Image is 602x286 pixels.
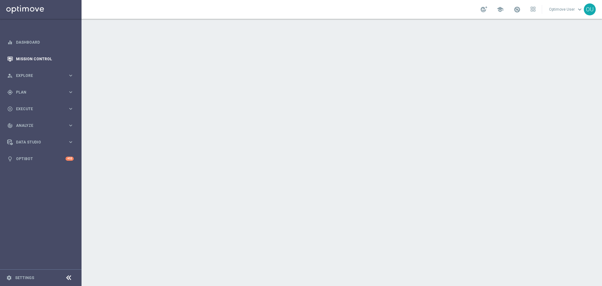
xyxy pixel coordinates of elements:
a: Mission Control [16,51,74,67]
a: Settings [15,276,34,280]
a: Optibot [16,150,66,167]
div: Analyze [7,123,68,128]
div: Dashboard [7,34,74,51]
button: lightbulb Optibot +10 [7,156,74,161]
span: Plan [16,90,68,94]
button: person_search Explore keyboard_arrow_right [7,73,74,78]
div: Optibot [7,150,74,167]
i: keyboard_arrow_right [68,73,74,78]
div: Explore [7,73,68,78]
i: track_changes [7,123,13,128]
a: Dashboard [16,34,74,51]
button: track_changes Analyze keyboard_arrow_right [7,123,74,128]
i: person_search [7,73,13,78]
div: Plan [7,89,68,95]
span: Explore [16,74,68,78]
span: Analyze [16,124,68,127]
span: school [497,6,504,13]
i: keyboard_arrow_right [68,122,74,128]
span: Execute [16,107,68,111]
button: Data Studio keyboard_arrow_right [7,140,74,145]
i: equalizer [7,40,13,45]
div: Mission Control [7,51,74,67]
div: OU [584,3,596,15]
a: Optimove Userkeyboard_arrow_down [548,5,584,14]
span: Data Studio [16,140,68,144]
i: settings [6,275,12,281]
i: lightbulb [7,156,13,162]
i: keyboard_arrow_right [68,106,74,112]
div: Execute [7,106,68,112]
i: keyboard_arrow_right [68,139,74,145]
button: Mission Control [7,57,74,62]
i: keyboard_arrow_right [68,89,74,95]
button: gps_fixed Plan keyboard_arrow_right [7,90,74,95]
div: +10 [66,157,74,161]
span: keyboard_arrow_down [576,6,583,13]
button: equalizer Dashboard [7,40,74,45]
button: play_circle_outline Execute keyboard_arrow_right [7,106,74,111]
div: Data Studio [7,139,68,145]
i: gps_fixed [7,89,13,95]
i: play_circle_outline [7,106,13,112]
